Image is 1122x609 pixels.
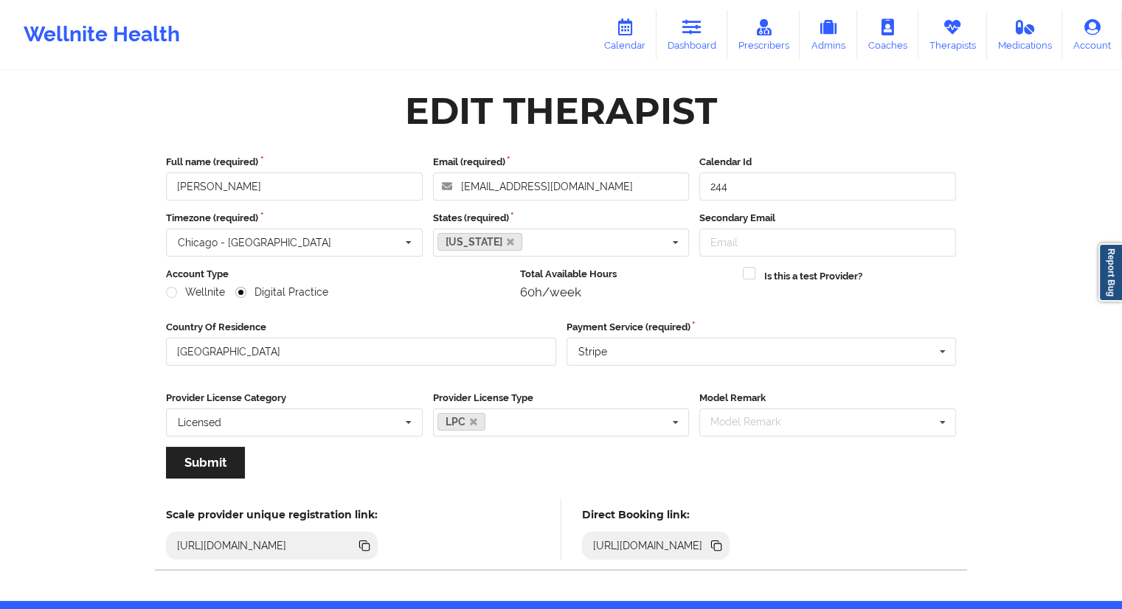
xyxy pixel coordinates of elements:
[166,211,423,226] label: Timezone (required)
[433,211,690,226] label: States (required)
[800,10,857,59] a: Admins
[593,10,657,59] a: Calendar
[433,155,690,170] label: Email (required)
[166,320,556,335] label: Country Of Residence
[166,391,423,406] label: Provider License Category
[1062,10,1122,59] a: Account
[587,538,709,553] div: [URL][DOMAIN_NAME]
[764,269,862,284] label: Is this a test Provider?
[437,413,486,431] a: LPC
[727,10,800,59] a: Prescribers
[699,173,956,201] input: Calendar Id
[567,320,957,335] label: Payment Service (required)
[433,173,690,201] input: Email address
[520,285,733,299] div: 60h/week
[171,538,293,553] div: [URL][DOMAIN_NAME]
[699,155,956,170] label: Calendar Id
[707,414,802,431] div: Model Remark
[405,88,717,134] div: Edit Therapist
[699,211,956,226] label: Secondary Email
[857,10,918,59] a: Coaches
[433,391,690,406] label: Provider License Type
[657,10,727,59] a: Dashboard
[437,233,523,251] a: [US_STATE]
[699,229,956,257] input: Email
[166,155,423,170] label: Full name (required)
[166,447,245,478] button: Submit
[699,391,956,406] label: Model Remark
[987,10,1063,59] a: Medications
[166,267,510,282] label: Account Type
[178,417,221,428] div: Licensed
[520,267,733,282] label: Total Available Hours
[166,173,423,201] input: Full name
[166,508,378,521] h5: Scale provider unique registration link:
[178,237,331,248] div: Chicago - [GEOGRAPHIC_DATA]
[1098,243,1122,302] a: Report Bug
[235,286,328,299] label: Digital Practice
[166,286,225,299] label: Wellnite
[578,347,607,357] div: Stripe
[582,508,730,521] h5: Direct Booking link:
[918,10,987,59] a: Therapists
